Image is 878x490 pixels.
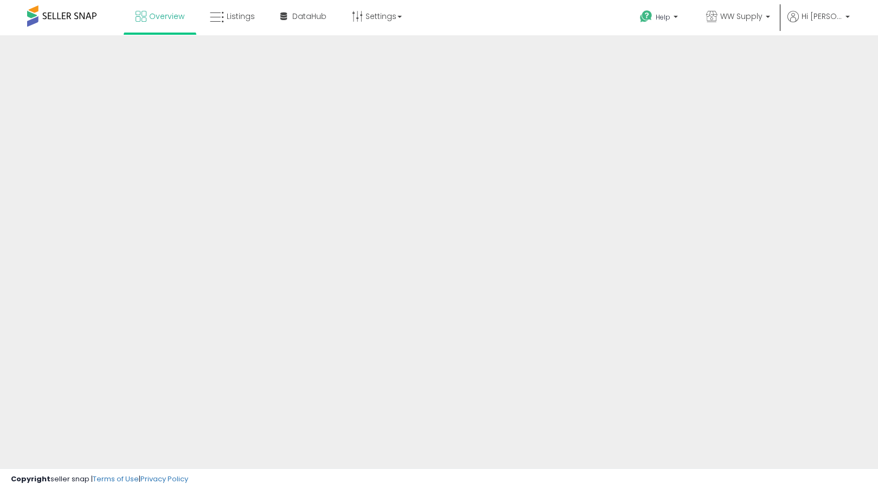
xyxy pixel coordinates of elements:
span: Listings [227,11,255,22]
a: Terms of Use [93,474,139,484]
a: Privacy Policy [140,474,188,484]
i: Get Help [639,10,653,23]
span: WW Supply [720,11,762,22]
span: Help [656,12,670,22]
span: Hi [PERSON_NAME] [802,11,842,22]
a: Hi [PERSON_NAME] [787,11,850,35]
strong: Copyright [11,474,50,484]
div: seller snap | | [11,474,188,485]
span: DataHub [292,11,326,22]
span: Overview [149,11,184,22]
a: Help [631,2,689,35]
